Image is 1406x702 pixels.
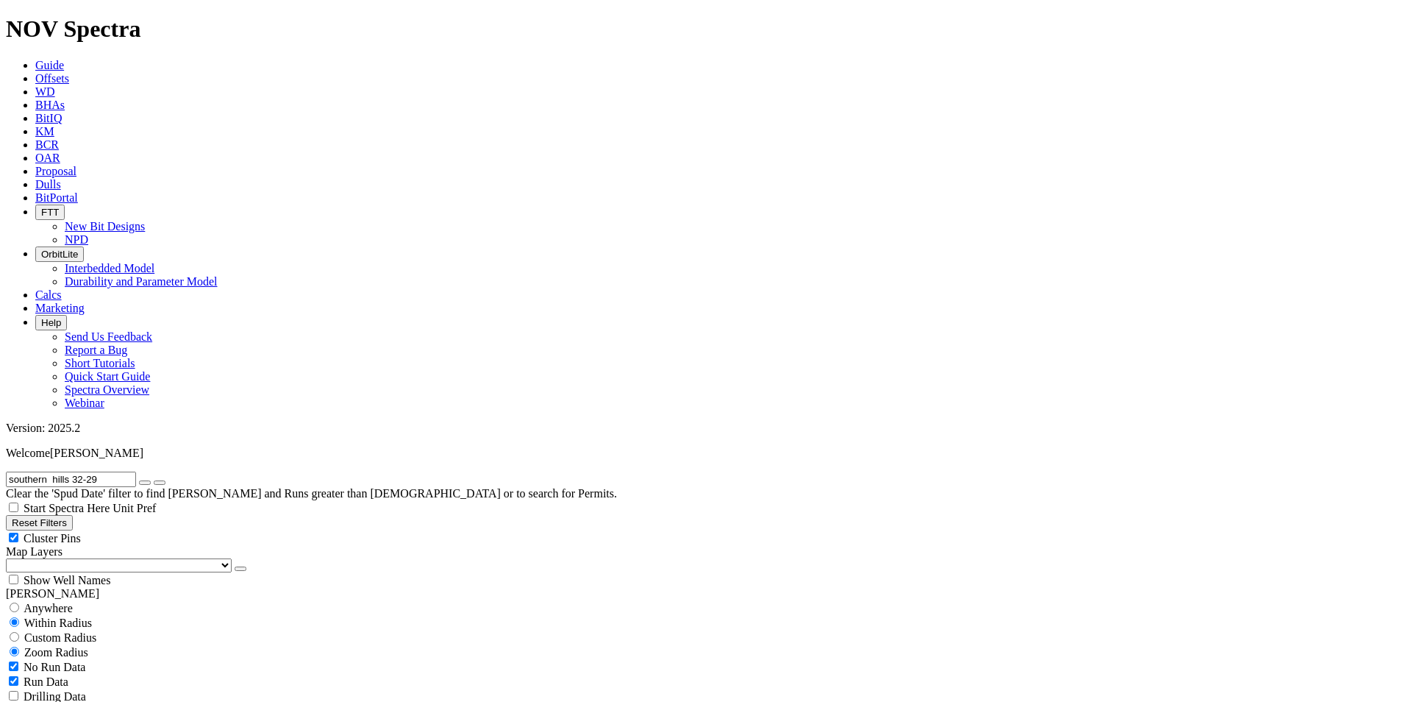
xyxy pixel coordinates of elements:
h1: NOV Spectra [6,15,1400,43]
input: Start Spectra Here [9,503,18,512]
a: Send Us Feedback [65,330,152,343]
a: Guide [35,59,64,71]
a: New Bit Designs [65,220,145,233]
a: BCR [35,138,59,151]
span: Custom Radius [24,631,96,644]
span: No Run Data [24,661,85,673]
a: Durability and Parameter Model [65,275,218,288]
a: Spectra Overview [65,383,149,396]
span: OrbitLite [41,249,78,260]
a: BitPortal [35,191,78,204]
a: NPD [65,233,88,246]
span: [PERSON_NAME] [50,447,143,459]
div: [PERSON_NAME] [6,587,1400,600]
input: Search [6,472,136,487]
a: Proposal [35,165,76,177]
span: Anywhere [24,602,73,614]
span: Zoom Radius [24,646,88,659]
a: BHAs [35,99,65,111]
span: Help [41,317,61,328]
span: Within Radius [24,617,92,629]
a: KM [35,125,54,138]
a: Short Tutorials [65,357,135,369]
button: OrbitLite [35,247,84,262]
span: Run Data [24,676,68,688]
a: Webinar [65,397,104,409]
span: Start Spectra Here [24,502,110,514]
a: Offsets [35,72,69,85]
span: Cluster Pins [24,532,81,545]
a: OAR [35,152,60,164]
span: Map Layers [6,545,63,558]
span: FTT [41,207,59,218]
button: Help [35,315,67,330]
a: Marketing [35,302,85,314]
span: Show Well Names [24,574,110,586]
a: Quick Start Guide [65,370,150,383]
p: Welcome [6,447,1400,460]
a: Interbedded Model [65,262,154,274]
a: WD [35,85,55,98]
button: Reset Filters [6,515,73,531]
span: Clear the 'Spud Date' filter to find [PERSON_NAME] and Runs greater than [DEMOGRAPHIC_DATA] or to... [6,487,617,500]
a: Report a Bug [65,344,127,356]
a: Calcs [35,288,62,301]
button: FTT [35,205,65,220]
a: BitIQ [35,112,62,124]
span: Unit Pref [113,502,156,514]
a: Dulls [35,178,61,191]
div: Version: 2025.2 [6,422,1400,435]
